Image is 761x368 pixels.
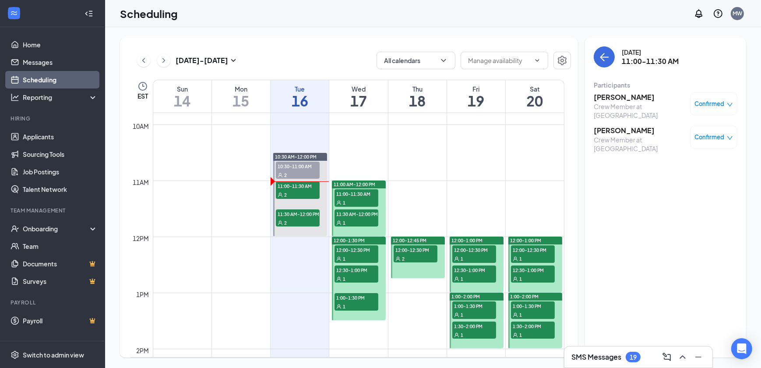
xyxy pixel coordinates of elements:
span: 1 [343,256,345,262]
svg: Settings [11,350,19,359]
svg: SmallChevronDown [228,55,239,66]
svg: User [454,312,459,318]
div: Thu [388,85,447,93]
span: 1 [343,304,345,310]
button: ComposeMessage [660,350,674,364]
button: ChevronRight [157,54,170,67]
button: back-button [594,46,615,67]
a: September 20, 2025 [506,80,564,113]
svg: User [513,333,518,338]
span: 1 [343,276,345,282]
div: Sat [506,85,564,93]
span: 1 [461,256,463,262]
svg: User [454,333,459,338]
div: MW [733,10,742,17]
svg: User [336,220,342,226]
span: 1:00-2:00 PM [510,294,539,300]
span: 10:30 AM-12:00 PM [275,154,317,160]
a: Team [23,237,98,255]
span: 1:00-2:00 PM [451,294,480,300]
svg: QuestionInfo [713,8,723,19]
a: September 16, 2025 [271,80,329,113]
span: 2 [284,192,287,198]
div: Crew Member at [GEOGRAPHIC_DATA] [594,102,686,120]
div: Tue [271,85,329,93]
div: Open Intercom Messenger [731,338,752,359]
svg: Analysis [11,93,19,102]
span: 12:00-1:30 PM [334,237,365,244]
a: Scheduling [23,71,98,88]
span: down [727,102,733,108]
svg: User [454,256,459,262]
svg: Settings [557,55,567,66]
svg: ChevronLeft [139,55,148,66]
a: September 17, 2025 [329,80,388,113]
span: 1:30-2:00 PM [452,322,496,330]
svg: User [513,312,518,318]
div: 1pm [135,290,151,299]
span: 11:00-11:30 AM [276,181,320,190]
div: Switch to admin view [23,350,84,359]
a: Messages [23,53,98,71]
h3: [PERSON_NAME] [594,92,686,102]
span: 1 [461,332,463,338]
span: 12:00-12:30 PM [335,245,378,254]
a: PayrollCrown [23,312,98,329]
span: 1:00-1:30 PM [335,293,378,302]
svg: User [278,220,283,226]
div: Payroll [11,299,96,306]
svg: ChevronRight [159,55,168,66]
h1: 19 [447,93,505,108]
div: Team Management [11,207,96,214]
span: 12:00-12:30 PM [511,245,555,254]
a: Job Postings [23,163,98,180]
svg: User [513,256,518,262]
span: 12:00-12:30 PM [452,245,496,254]
span: 12:00-1:00 PM [451,237,483,244]
h1: 15 [212,93,270,108]
div: Wed [329,85,388,93]
span: 12:00-12:30 PM [394,245,437,254]
a: Sourcing Tools [23,145,98,163]
span: 1 [519,276,522,282]
span: 12:00-1:00 PM [510,237,541,244]
div: 19 [630,354,637,361]
svg: Minimize [693,352,704,362]
svg: Collapse [85,9,93,18]
svg: User [513,276,518,282]
span: 1 [519,332,522,338]
a: September 19, 2025 [447,80,505,113]
h3: [DATE] - [DATE] [176,56,228,65]
h1: 17 [329,93,388,108]
h3: 11:00-11:30 AM [622,57,679,66]
svg: ArrowLeft [599,52,610,62]
div: 12pm [131,234,151,243]
svg: User [336,256,342,262]
span: 1 [461,312,463,318]
h1: 20 [506,93,564,108]
svg: ChevronDown [534,57,541,64]
span: 11:00-11:30 AM [335,189,378,198]
svg: Clock [137,81,148,92]
span: 1:30-2:00 PM [511,322,555,330]
span: down [727,135,733,141]
button: ChevronUp [676,350,690,364]
svg: Notifications [694,8,704,19]
span: EST [137,92,148,100]
span: 12:30-1:00 PM [511,265,555,274]
button: All calendarsChevronDown [377,52,455,69]
a: Applicants [23,128,98,145]
div: 11am [131,177,151,187]
div: 2pm [135,346,151,355]
h1: Scheduling [120,6,178,21]
svg: ComposeMessage [662,352,672,362]
svg: User [336,276,342,282]
span: 2 [402,256,405,262]
button: ChevronLeft [137,54,150,67]
h3: [PERSON_NAME] [594,126,686,135]
span: 11:30 AM-12:00 PM [335,209,378,218]
button: Settings [553,52,571,69]
svg: UserCheck [11,224,19,233]
span: 11:00 AM-12:00 PM [334,181,375,188]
